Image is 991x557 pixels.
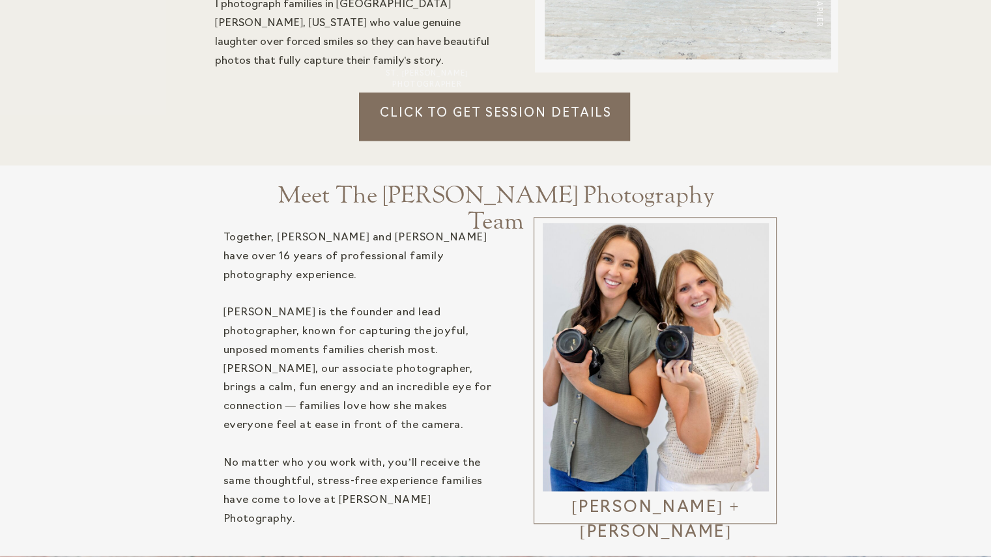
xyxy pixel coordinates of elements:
a: Meet The [PERSON_NAME] Photography Team [260,182,732,199]
div: Together, [PERSON_NAME] and [PERSON_NAME] have over 16 years of professional family photography e... [223,229,496,512]
a: [PERSON_NAME] + [PERSON_NAME] [557,496,755,512]
a: Click to Get session details [359,105,633,141]
h3: St. [PERSON_NAME] Photographer [359,69,496,85]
